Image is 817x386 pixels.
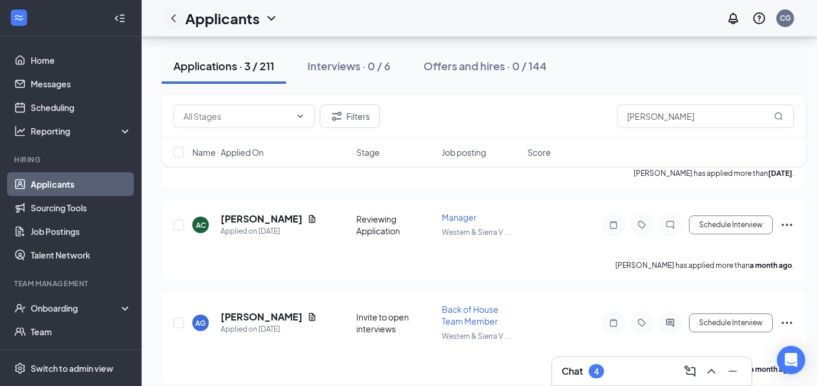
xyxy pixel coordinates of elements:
svg: Notifications [726,11,740,25]
a: Talent Network [31,243,132,267]
svg: ActiveChat [663,318,677,328]
h1: Applicants [185,8,260,28]
a: Job Postings [31,220,132,243]
svg: MagnifyingGlass [774,112,783,121]
div: CG [780,13,791,23]
svg: Document [307,312,317,322]
b: a month ago [750,365,792,374]
button: ChevronUp [702,362,721,381]
span: Manager [442,212,477,223]
svg: UserCheck [14,302,26,314]
span: Western & Sierra V ... [442,228,510,237]
span: Score [527,146,551,158]
svg: Collapse [114,12,126,24]
svg: Document [307,214,317,224]
span: Job posting [442,146,486,158]
div: Team Management [14,279,129,289]
div: 4 [594,367,599,377]
svg: Ellipses [780,316,794,330]
div: Offers and hires · 0 / 144 [424,58,547,73]
svg: Analysis [14,125,26,137]
svg: ChevronDown [296,112,305,121]
h5: [PERSON_NAME] [221,212,303,225]
svg: QuestionInfo [752,11,766,25]
a: Messages [31,72,132,96]
button: Schedule Interview [689,313,773,332]
a: Scheduling [31,96,132,119]
div: Invite to open interviews [356,311,435,335]
div: Applied on [DATE] [221,225,317,237]
div: Switch to admin view [31,362,113,374]
svg: Filter [330,109,344,123]
svg: Ellipses [780,218,794,232]
input: All Stages [183,110,291,123]
div: Onboarding [31,302,122,314]
svg: ComposeMessage [683,364,697,378]
div: AG [195,318,206,328]
a: Team [31,320,132,344]
div: Hiring [14,155,129,165]
div: Reporting [31,125,132,137]
span: Name · Applied On [192,146,264,158]
button: ComposeMessage [681,362,700,381]
svg: Minimize [726,364,740,378]
h5: [PERSON_NAME] [221,310,303,323]
svg: ChevronUp [704,364,718,378]
a: Applicants [31,172,132,196]
button: Schedule Interview [689,215,773,234]
span: Back of House Team Member [442,304,498,326]
svg: ChevronDown [264,11,278,25]
svg: Note [606,220,621,230]
svg: Tag [635,220,649,230]
svg: Tag [635,318,649,328]
div: Reviewing Application [356,213,435,237]
a: DocumentsCrown [31,344,132,367]
a: Sourcing Tools [31,196,132,220]
span: Western & Sierra V ... [442,332,510,341]
svg: ChatInactive [663,220,677,230]
svg: Note [606,318,621,328]
button: Filter Filters [320,104,380,128]
svg: ChevronLeft [166,11,181,25]
div: AC [196,220,206,230]
h3: Chat [562,365,583,378]
div: Applications · 3 / 211 [173,58,274,73]
svg: Settings [14,362,26,374]
span: Stage [356,146,380,158]
b: a month ago [750,261,792,270]
div: Interviews · 0 / 6 [307,58,391,73]
div: Open Intercom Messenger [777,346,805,374]
button: Minimize [723,362,742,381]
svg: WorkstreamLogo [13,12,25,24]
div: Applied on [DATE] [221,323,317,335]
p: [PERSON_NAME] has applied more than . [615,260,794,270]
input: Search in applications [617,104,794,128]
a: Home [31,48,132,72]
